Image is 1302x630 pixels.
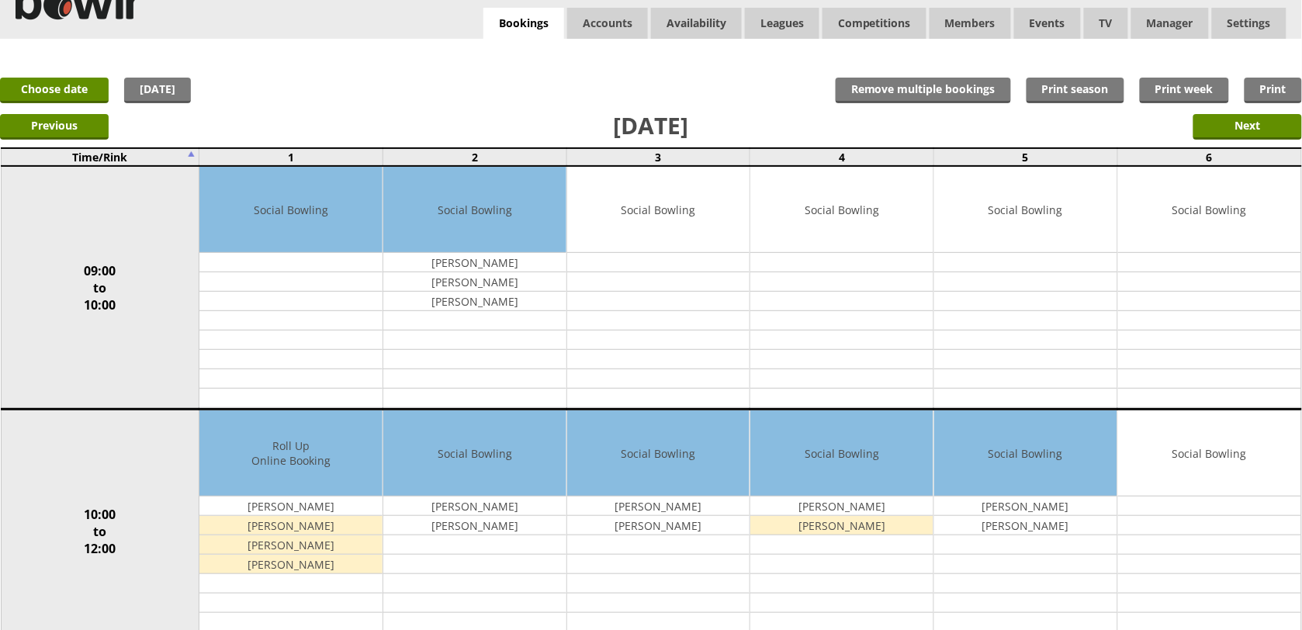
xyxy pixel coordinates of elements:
span: Manager [1131,8,1209,39]
a: Competitions [822,8,926,39]
td: Social Bowling [934,167,1117,253]
td: Social Bowling [934,410,1117,497]
td: [PERSON_NAME] [383,272,566,292]
td: [PERSON_NAME] [383,516,566,535]
td: [PERSON_NAME] [199,555,383,574]
input: Next [1193,114,1302,140]
td: Time/Rink [1,148,199,166]
a: Events [1014,8,1081,39]
td: Social Bowling [567,410,750,497]
td: 09:00 to 10:00 [1,166,199,410]
td: [PERSON_NAME] [567,497,750,516]
span: Settings [1212,8,1286,39]
td: [PERSON_NAME] [383,497,566,516]
td: [PERSON_NAME] [383,253,566,272]
td: Social Bowling [567,167,750,253]
td: [PERSON_NAME] [750,516,933,535]
a: Leagues [745,8,819,39]
td: [PERSON_NAME] [934,497,1117,516]
a: Bookings [483,8,564,40]
td: [PERSON_NAME] [934,516,1117,535]
a: Print week [1140,78,1229,103]
td: Social Bowling [1118,167,1301,253]
td: Social Bowling [750,410,933,497]
td: 2 [383,148,567,166]
td: Social Bowling [750,167,933,253]
span: Accounts [567,8,648,39]
a: Print season [1027,78,1124,103]
td: Social Bowling [199,167,383,253]
td: Social Bowling [383,410,566,497]
td: [PERSON_NAME] [750,497,933,516]
td: 3 [566,148,750,166]
input: Remove multiple bookings [836,78,1011,103]
td: 6 [1117,148,1301,166]
td: Roll Up Online Booking [199,410,383,497]
a: Availability [651,8,742,39]
td: Social Bowling [1118,410,1301,497]
a: [DATE] [124,78,191,103]
td: 4 [750,148,934,166]
td: [PERSON_NAME] [199,516,383,535]
td: 1 [199,148,383,166]
td: 5 [934,148,1118,166]
span: TV [1084,8,1128,39]
td: Social Bowling [383,167,566,253]
span: Members [930,8,1011,39]
td: [PERSON_NAME] [567,516,750,535]
td: [PERSON_NAME] [383,292,566,311]
td: [PERSON_NAME] [199,535,383,555]
td: [PERSON_NAME] [199,497,383,516]
a: Print [1245,78,1302,103]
